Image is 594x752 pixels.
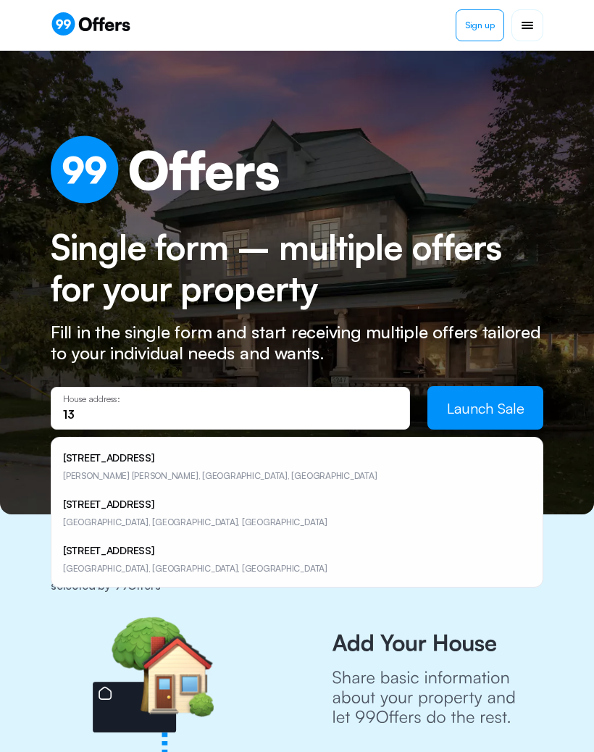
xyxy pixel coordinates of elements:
[57,443,537,490] li: [STREET_ADDRESS]
[57,490,537,536] li: [STREET_ADDRESS]
[51,322,543,364] p: Fill in the single form and start receiving multiple offers tailored to your individual needs and...
[447,399,524,417] span: Launch Sale
[63,517,327,527] span: [GEOGRAPHIC_DATA], [GEOGRAPHIC_DATA], [GEOGRAPHIC_DATA]
[63,394,398,404] p: House address:
[51,227,543,310] h2: Single form – multiple offers for your property
[456,9,504,41] a: Sign up
[63,470,377,481] span: [PERSON_NAME] [PERSON_NAME], [GEOGRAPHIC_DATA], [GEOGRAPHIC_DATA]
[427,386,543,430] button: Launch Sale
[57,536,537,582] li: [STREET_ADDRESS]
[51,565,543,616] h3: Browse and connect with trusted agents, investors or cash buyers in your area, carefully selected...
[63,563,327,574] span: [GEOGRAPHIC_DATA], [GEOGRAPHIC_DATA], [GEOGRAPHIC_DATA]
[63,406,398,422] input: Enter address...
